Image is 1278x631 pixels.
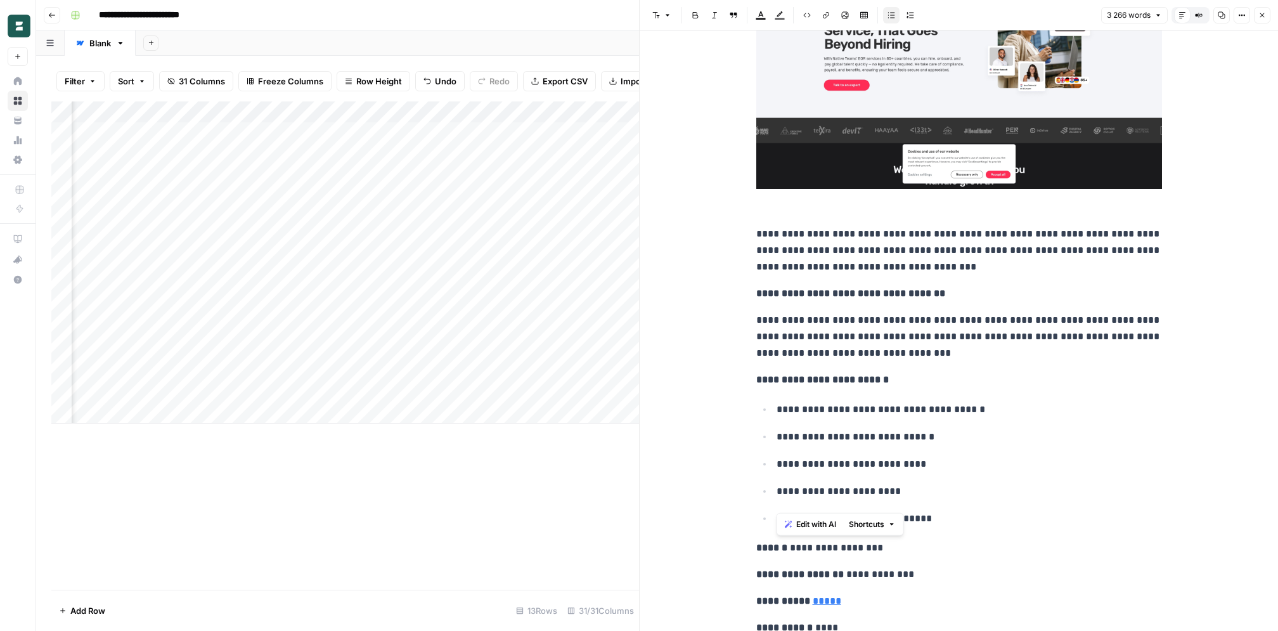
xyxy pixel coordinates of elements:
[8,110,28,131] a: Your Data
[337,71,410,91] button: Row Height
[489,75,510,88] span: Redo
[89,37,111,49] div: Blank
[543,75,588,88] span: Export CSV
[8,270,28,290] button: Help + Support
[8,10,28,42] button: Workspace: Borderless
[179,75,225,88] span: 31 Columns
[159,71,233,91] button: 31 Columns
[8,130,28,150] a: Usage
[511,601,562,621] div: 13 Rows
[1101,7,1168,23] button: 3 266 words
[118,75,134,88] span: Sort
[70,604,105,617] span: Add Row
[849,519,884,530] span: Shortcuts
[523,71,596,91] button: Export CSV
[110,71,154,91] button: Sort
[8,91,28,111] a: Browse
[56,71,105,91] button: Filter
[470,71,518,91] button: Redo
[435,75,456,88] span: Undo
[8,150,28,170] a: Settings
[65,30,136,56] a: Blank
[8,71,28,91] a: Home
[1107,10,1151,21] span: 3 266 words
[51,601,113,621] button: Add Row
[8,15,30,37] img: Borderless Logo
[621,75,666,88] span: Import CSV
[8,249,28,270] button: What's new?
[356,75,402,88] span: Row Height
[8,229,28,249] a: AirOps Academy
[844,516,901,533] button: Shortcuts
[65,75,85,88] span: Filter
[258,75,323,88] span: Freeze Columns
[796,519,836,530] span: Edit with AI
[562,601,639,621] div: 31/31 Columns
[8,250,27,269] div: What's new?
[780,516,841,533] button: Edit with AI
[238,71,332,91] button: Freeze Columns
[415,71,465,91] button: Undo
[601,71,674,91] button: Import CSV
